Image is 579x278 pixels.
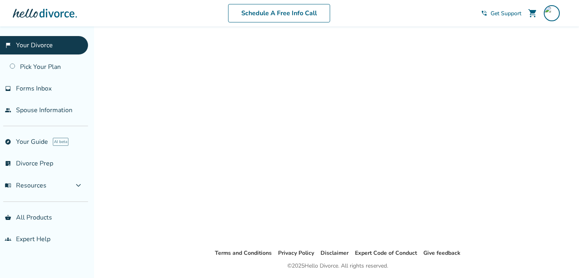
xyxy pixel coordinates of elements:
[5,214,11,221] span: shopping_basket
[423,248,461,258] li: Give feedback
[5,85,11,92] span: inbox
[355,249,417,257] a: Expert Code of Conduct
[74,181,83,190] span: expand_more
[53,138,68,146] span: AI beta
[5,236,11,242] span: groups
[544,5,560,21] img: jobrien737@yahoo.com
[215,249,272,257] a: Terms and Conditions
[278,249,314,257] a: Privacy Policy
[481,10,487,16] span: phone_in_talk
[491,10,521,17] span: Get Support
[5,42,11,48] span: flag_2
[16,84,52,93] span: Forms Inbox
[5,182,11,189] span: menu_book
[5,107,11,113] span: people
[5,181,46,190] span: Resources
[528,8,537,18] span: shopping_cart
[228,4,330,22] a: Schedule A Free Info Call
[287,261,388,271] div: © 2025 Hello Divorce. All rights reserved.
[5,139,11,145] span: explore
[481,10,521,17] a: phone_in_talkGet Support
[5,160,11,167] span: list_alt_check
[321,248,349,258] li: Disclaimer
